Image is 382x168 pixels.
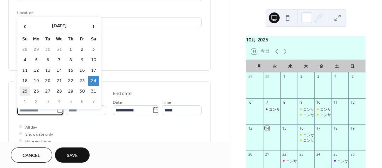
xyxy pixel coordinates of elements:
td: 17 [88,66,99,75]
div: End date [113,90,132,97]
td: 29 [31,45,42,55]
td: 6 [42,55,53,65]
td: 23 [77,76,88,86]
td: 7 [54,55,65,65]
div: コンサート [303,132,322,137]
td: 9 [77,55,88,65]
div: コンサート [297,107,314,112]
button: Cancel [11,147,52,163]
div: 11 [333,100,338,105]
div: 木 [298,60,314,73]
div: コンサート [303,107,322,112]
div: 水 [283,60,298,73]
div: 19 [350,126,355,131]
td: 1 [20,97,30,107]
td: 22 [65,76,76,86]
div: 30 [265,74,269,79]
div: コンサート [297,132,314,137]
span: Save [67,152,78,159]
td: 1 [65,45,76,55]
td: 31 [54,45,65,55]
div: 3 [316,74,321,79]
div: 21 [265,152,269,157]
div: 8 [282,100,287,105]
td: 26 [31,87,42,96]
div: コンサート [263,107,280,112]
div: 9 [299,100,304,105]
div: 5 [350,74,355,79]
span: Date [113,99,122,106]
td: 4 [20,55,30,65]
td: 14 [54,66,65,75]
span: All day [25,124,37,131]
td: 7 [88,97,99,107]
td: 15 [65,66,76,75]
th: Th [65,34,76,44]
div: 4 [333,74,338,79]
th: Fr [77,34,88,44]
td: 19 [31,76,42,86]
div: 25 [333,152,338,157]
div: 13 [248,126,253,131]
div: コンサート [314,107,331,112]
div: 10月 2025 [246,36,365,43]
div: 12 [350,100,355,105]
div: 月 [251,60,267,73]
td: 13 [42,66,53,75]
td: 4 [54,97,65,107]
span: Cancel [23,152,40,159]
th: Sa [88,34,99,44]
div: 18 [333,126,338,131]
td: 5 [65,97,76,107]
td: 30 [77,87,88,96]
td: 21 [54,76,65,86]
th: We [54,34,65,44]
span: Show date only [25,131,53,138]
div: 29 [248,74,253,79]
div: 火 [267,60,282,73]
div: 23 [299,152,304,157]
th: [DATE] [31,19,88,34]
div: コンサート [303,138,322,143]
span: Time [162,99,171,106]
div: コンサート [320,107,339,112]
div: コンサート [280,158,297,163]
td: 28 [54,87,65,96]
td: 11 [20,66,30,75]
td: 25 [20,87,30,96]
div: 16 [299,126,304,131]
td: 2 [31,97,42,107]
td: 30 [42,45,53,55]
div: Location [17,9,200,16]
td: 3 [42,97,53,107]
td: 18 [20,76,30,86]
div: コンサート [286,158,305,163]
div: 日 [345,60,360,73]
div: 金 [314,60,329,73]
div: コンサート [297,112,314,117]
th: Mo [31,34,42,44]
td: 20 [42,76,53,86]
div: コンサート [297,138,314,143]
span: Hide end time [25,138,51,145]
div: 26 [350,152,355,157]
td: 8 [65,55,76,65]
div: 10 [316,100,321,105]
div: コンサート [314,112,331,117]
div: コンサート [303,112,322,117]
td: 5 [31,55,42,65]
td: 28 [20,45,30,55]
div: コンサート [337,158,356,163]
td: 2 [77,45,88,55]
div: 2 [299,74,304,79]
span: ‹ [20,20,30,33]
div: 6 [248,100,253,105]
div: コンサート [320,112,339,117]
td: 10 [88,55,99,65]
td: 16 [77,66,88,75]
td: 27 [42,87,53,96]
td: 12 [31,66,42,75]
th: Tu [42,34,53,44]
button: Save [55,147,90,163]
